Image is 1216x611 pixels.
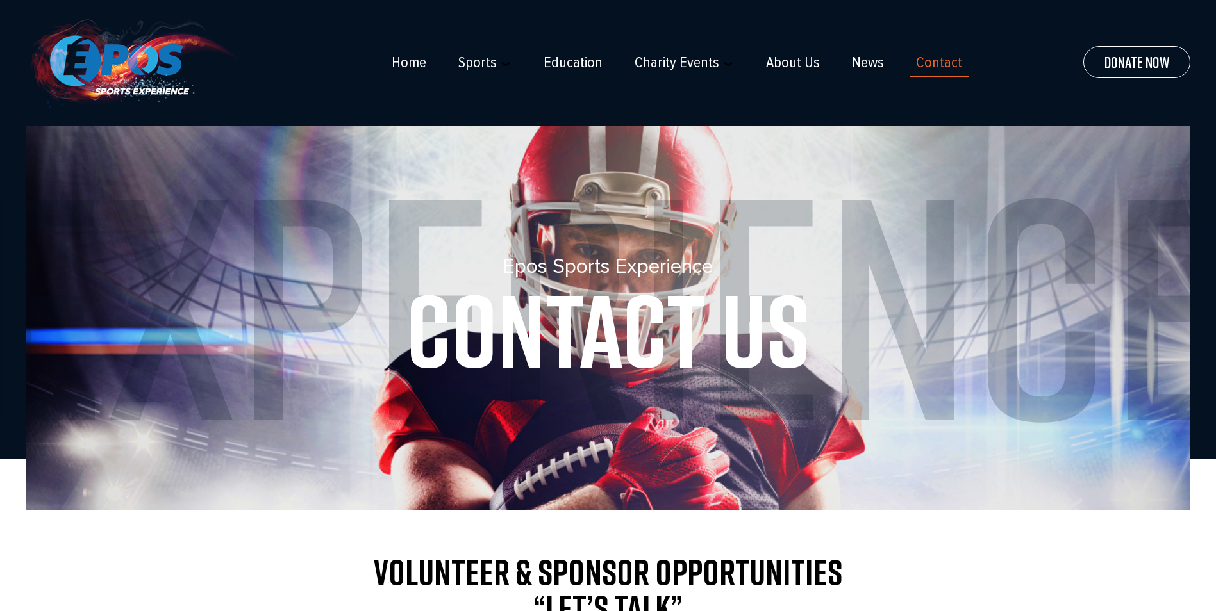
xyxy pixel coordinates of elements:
a: Home [392,54,426,72]
a: Donate Now [1083,46,1190,78]
h5: Epos Sports Experience [51,254,1165,279]
a: Education [544,54,603,72]
a: Contact [916,54,962,72]
h1: Contact Us [51,279,1165,381]
a: News [852,54,884,72]
a: About Us [766,54,820,72]
a: Charity Events [635,54,719,72]
a: Sports [458,54,497,72]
